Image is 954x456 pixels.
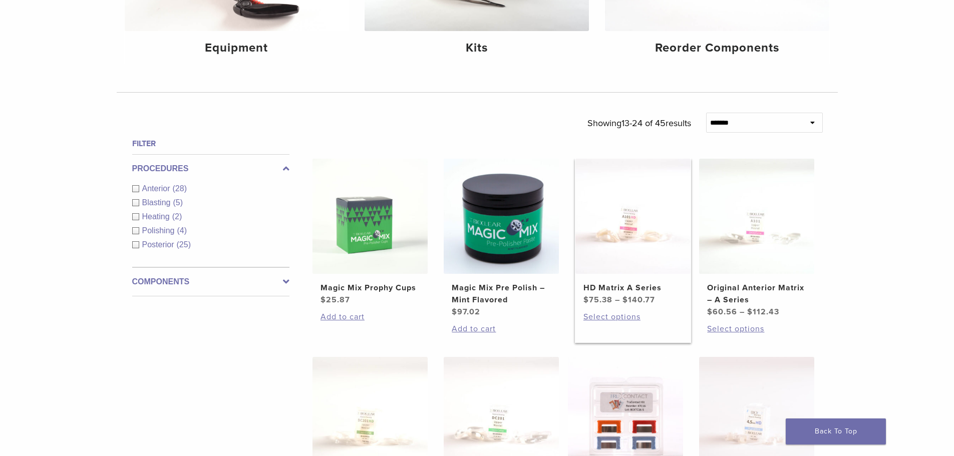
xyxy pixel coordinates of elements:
[142,212,172,221] span: Heating
[321,311,420,323] a: Add to cart: “Magic Mix Prophy Cups”
[583,295,612,305] bdi: 75.38
[707,323,806,335] a: Select options for “Original Anterior Matrix - A Series”
[707,307,713,317] span: $
[615,295,620,305] span: –
[172,212,182,221] span: (2)
[312,159,428,274] img: Magic Mix Prophy Cups
[699,159,814,274] img: Original Anterior Matrix - A Series
[707,307,737,317] bdi: 60.56
[747,307,753,317] span: $
[132,163,289,175] label: Procedures
[613,39,821,57] h4: Reorder Components
[132,138,289,150] h4: Filter
[699,159,815,318] a: Original Anterior Matrix - A SeriesOriginal Anterior Matrix – A Series
[312,159,429,306] a: Magic Mix Prophy CupsMagic Mix Prophy Cups $25.87
[786,418,886,444] a: Back To Top
[452,307,457,317] span: $
[133,39,341,57] h4: Equipment
[177,240,191,249] span: (25)
[583,295,589,305] span: $
[622,295,655,305] bdi: 140.77
[583,282,683,294] h2: HD Matrix A Series
[142,198,173,207] span: Blasting
[587,113,691,134] p: Showing results
[452,323,551,335] a: Add to cart: “Magic Mix Pre Polish - Mint Flavored”
[740,307,745,317] span: –
[443,159,560,318] a: Magic Mix Pre Polish - Mint FlavoredMagic Mix Pre Polish – Mint Flavored $97.02
[575,159,692,306] a: HD Matrix A SeriesHD Matrix A Series
[173,198,183,207] span: (5)
[321,282,420,294] h2: Magic Mix Prophy Cups
[583,311,683,323] a: Select options for “HD Matrix A Series”
[444,159,559,274] img: Magic Mix Pre Polish - Mint Flavored
[575,159,691,274] img: HD Matrix A Series
[373,39,581,57] h4: Kits
[707,282,806,306] h2: Original Anterior Matrix – A Series
[321,295,350,305] bdi: 25.87
[142,184,173,193] span: Anterior
[173,184,187,193] span: (28)
[747,307,779,317] bdi: 112.43
[177,226,187,235] span: (4)
[142,240,177,249] span: Posterior
[142,226,177,235] span: Polishing
[621,118,666,129] span: 13-24 of 45
[622,295,628,305] span: $
[132,276,289,288] label: Components
[321,295,326,305] span: $
[452,282,551,306] h2: Magic Mix Pre Polish – Mint Flavored
[452,307,480,317] bdi: 97.02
